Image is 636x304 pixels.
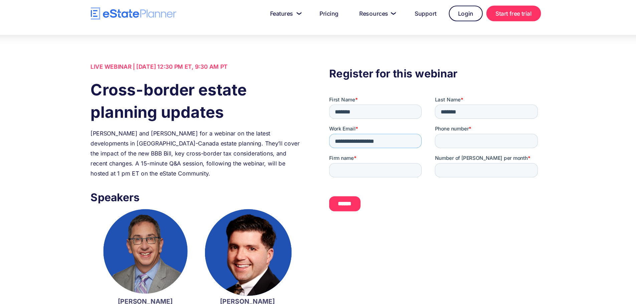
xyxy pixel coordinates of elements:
a: Support [403,13,439,27]
h1: Cross-border estate planning updates [108,81,305,122]
iframe: Form 0 [331,97,528,211]
a: Login [442,13,474,27]
a: Start free trial [477,13,528,27]
a: Features [267,13,310,27]
div: [PERSON_NAME] and [PERSON_NAME] for a webinar on the latest developments in [GEOGRAPHIC_DATA]-Can... [108,127,305,174]
a: Pricing [314,13,348,27]
a: Resources [351,13,399,27]
h3: Register for this webinar [331,68,528,84]
strong: [PERSON_NAME] [133,286,185,293]
strong: [PERSON_NAME] [229,286,280,293]
a: home [108,14,188,26]
h3: Speakers [108,184,305,200]
div: LIVE WEBINAR | [DATE] 12:30 PM ET, 9:30 AM PT [108,65,305,74]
